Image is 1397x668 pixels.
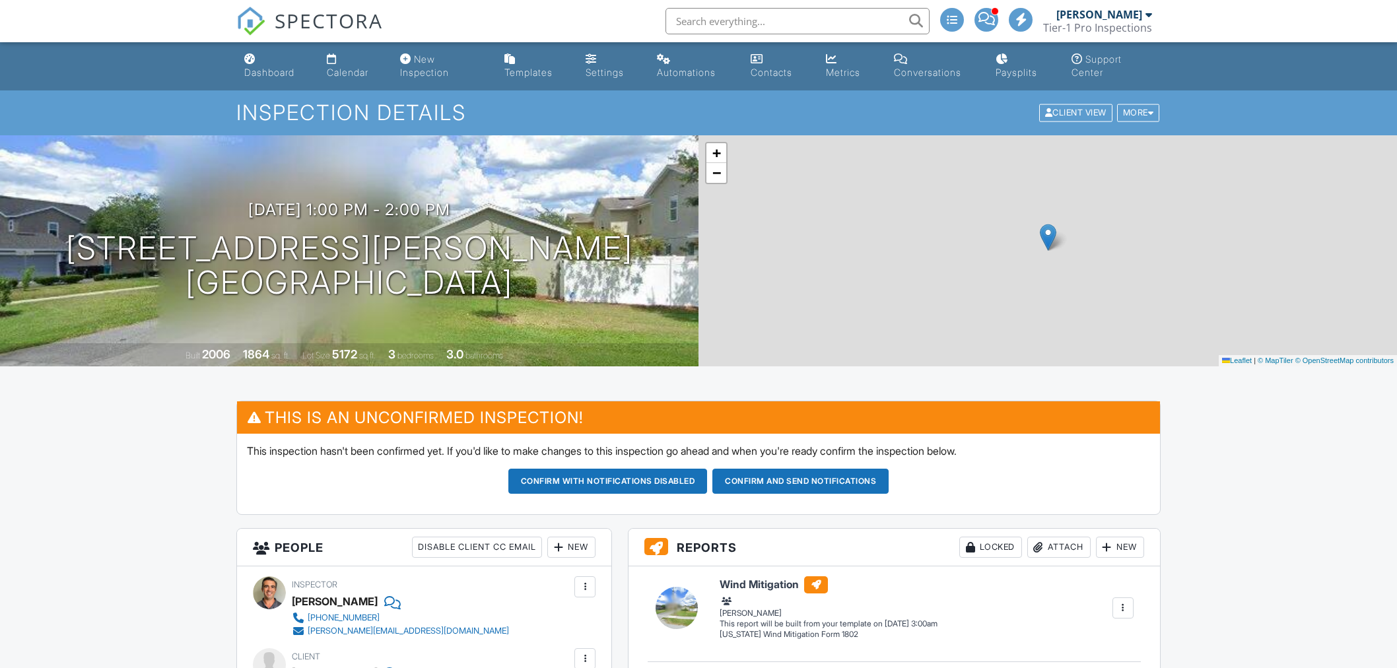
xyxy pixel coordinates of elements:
[292,651,320,661] span: Client
[292,624,509,638] a: [PERSON_NAME][EMAIL_ADDRESS][DOMAIN_NAME]
[665,8,930,34] input: Search everything...
[1066,48,1158,85] a: Support Center
[395,48,489,85] a: New Inspection
[412,537,542,558] div: Disable Client CC Email
[499,48,569,85] a: Templates
[508,469,708,494] button: Confirm with notifications disabled
[1222,356,1252,364] a: Leaflet
[308,613,380,623] div: [PHONE_NUMBER]
[332,347,357,361] div: 5172
[826,67,860,78] div: Metrics
[327,67,368,78] div: Calendar
[202,347,230,361] div: 2006
[237,401,1160,434] h3: This is an Unconfirmed Inspection!
[236,7,265,36] img: The Best Home Inspection Software - Spectora
[1117,104,1160,122] div: More
[1072,53,1122,78] div: Support Center
[322,48,384,85] a: Calendar
[1096,537,1144,558] div: New
[1254,356,1256,364] span: |
[745,48,811,85] a: Contacts
[1295,356,1394,364] a: © OpenStreetMap contributors
[652,48,735,85] a: Automations (Advanced)
[821,48,877,85] a: Metrics
[720,629,937,640] div: [US_STATE] Wind Mitigation Form 1802
[271,351,290,360] span: sq. ft.
[446,347,463,361] div: 3.0
[586,67,624,78] div: Settings
[237,529,611,566] h3: People
[657,67,716,78] div: Automations
[1038,107,1116,117] a: Client View
[580,48,641,85] a: Settings
[292,580,337,589] span: Inspector
[275,7,383,34] span: SPECTORA
[706,163,726,183] a: Zoom out
[894,67,961,78] div: Conversations
[244,67,294,78] div: Dashboard
[308,626,509,636] div: [PERSON_NAME][EMAIL_ADDRESS][DOMAIN_NAME]
[465,351,503,360] span: bathrooms
[996,67,1037,78] div: Paysplits
[248,201,450,218] h3: [DATE] 1:00 pm - 2:00 pm
[1039,104,1112,122] div: Client View
[629,529,1160,566] h3: Reports
[400,53,449,78] div: New Inspection
[239,48,311,85] a: Dashboard
[359,351,376,360] span: sq.ft.
[1043,21,1152,34] div: Tier-1 Pro Inspections
[292,591,378,611] div: [PERSON_NAME]
[388,347,395,361] div: 3
[1027,537,1091,558] div: Attach
[66,231,633,301] h1: [STREET_ADDRESS][PERSON_NAME] [GEOGRAPHIC_DATA]
[243,347,269,361] div: 1864
[1258,356,1293,364] a: © MapTiler
[751,67,792,78] div: Contacts
[504,67,553,78] div: Templates
[959,537,1022,558] div: Locked
[712,469,889,494] button: Confirm and send notifications
[712,145,721,161] span: +
[720,576,937,593] h6: Wind Mitigation
[990,48,1056,85] a: Paysplits
[397,351,434,360] span: bedrooms
[547,537,596,558] div: New
[1056,8,1142,21] div: [PERSON_NAME]
[302,351,330,360] span: Lot Size
[889,48,980,85] a: Conversations
[720,595,937,618] div: [PERSON_NAME]
[186,351,200,360] span: Built
[1040,224,1056,251] img: Marker
[720,618,937,629] div: This report will be built from your template on [DATE] 3:00am
[712,164,721,181] span: −
[247,444,1150,458] p: This inspection hasn't been confirmed yet. If you'd like to make changes to this inspection go ah...
[236,101,1161,124] h1: Inspection Details
[236,18,383,46] a: SPECTORA
[706,143,726,163] a: Zoom in
[292,611,509,624] a: [PHONE_NUMBER]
